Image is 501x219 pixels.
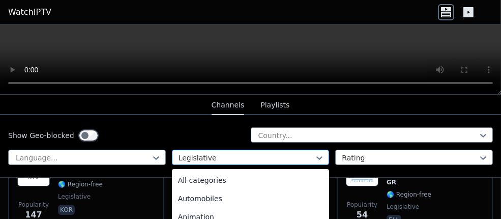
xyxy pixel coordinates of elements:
[18,201,49,209] span: Popularity
[58,180,103,188] span: 🌎 Region-free
[8,6,51,18] a: WatchIPTV
[172,189,330,208] div: Automobiles
[347,201,377,209] span: Popularity
[212,96,245,115] button: Channels
[58,193,91,201] span: legislative
[387,203,419,211] span: legislative
[172,171,330,189] div: All categories
[387,190,431,199] span: 🌎 Region-free
[58,205,75,215] p: kor
[8,130,74,141] label: Show Geo-blocked
[387,178,396,186] span: GR
[260,96,289,115] button: Playlists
